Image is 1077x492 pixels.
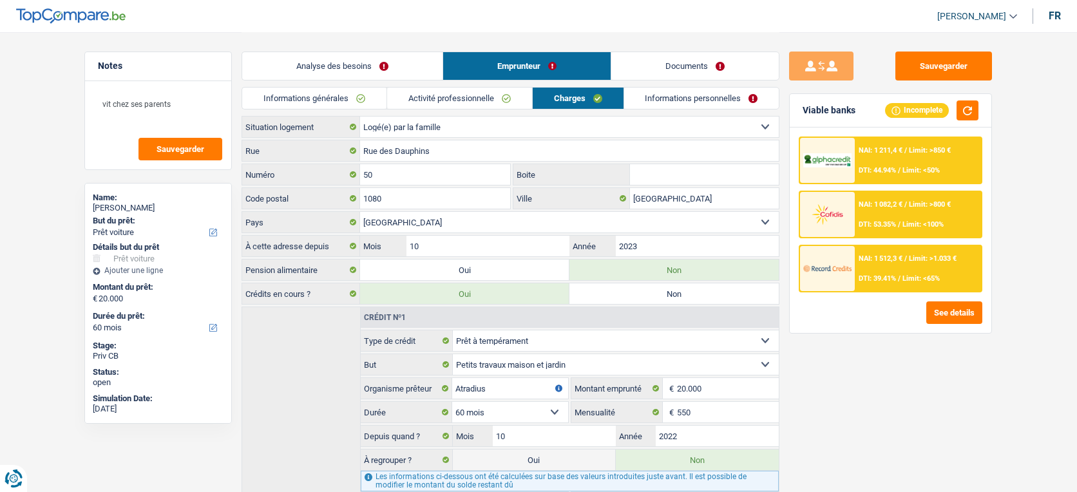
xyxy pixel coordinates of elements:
[93,367,224,377] div: Status:
[360,236,406,256] label: Mois
[909,254,957,263] span: Limit: >1.033 €
[1049,10,1061,22] div: fr
[443,52,611,80] a: Emprunteur
[93,216,221,226] label: But du prêt:
[569,260,779,280] label: Non
[616,426,656,446] label: Année
[16,8,126,24] img: TopCompare Logo
[387,88,532,109] a: Activité professionnelle
[453,449,616,470] label: Oui
[493,426,616,446] input: MM
[93,282,221,292] label: Montant du prêt:
[242,212,360,232] label: Pays
[898,166,901,175] span: /
[361,314,409,321] div: Crédit nº1
[93,203,224,213] div: [PERSON_NAME]
[242,140,360,161] label: Rue
[361,471,779,491] div: Les informations ci-dessous ont été calculées sur base des valeurs introduites juste avant. Il es...
[663,378,677,399] span: €
[926,301,982,324] button: See details
[93,266,224,275] div: Ajouter une ligne
[361,330,453,351] label: Type de crédit
[533,88,624,109] a: Charges
[902,220,944,229] span: Limit: <100%
[93,242,224,252] div: Détails but du prêt
[803,256,851,280] img: Record Credits
[93,377,224,388] div: open
[571,402,663,422] label: Mensualité
[663,402,677,422] span: €
[93,294,97,304] span: €
[453,426,493,446] label: Mois
[885,103,949,117] div: Incomplete
[656,426,779,446] input: AAAA
[895,52,992,80] button: Sauvegarder
[937,11,1006,22] span: [PERSON_NAME]
[898,220,901,229] span: /
[904,200,907,209] span: /
[361,378,452,399] label: Organisme prêteur
[361,354,453,375] label: But
[242,283,360,304] label: Crédits en cours ?
[859,200,902,209] span: NAI: 1 082,2 €
[242,260,360,280] label: Pension alimentaire
[571,378,663,399] label: Montant emprunté
[616,449,779,470] label: Non
[93,341,224,351] div: Stage:
[242,164,360,185] label: Numéro
[904,146,907,155] span: /
[803,202,851,226] img: Cofidis
[242,117,360,137] label: Situation logement
[902,166,940,175] span: Limit: <50%
[611,52,779,80] a: Documents
[157,145,204,153] span: Sauvegarder
[360,283,569,304] label: Oui
[904,254,907,263] span: /
[859,254,902,263] span: NAI: 1 512,3 €
[242,52,443,80] a: Analyse des besoins
[513,188,631,209] label: Ville
[909,146,951,155] span: Limit: >850 €
[242,88,386,109] a: Informations générales
[859,274,896,283] span: DTI: 39.41%
[927,6,1017,27] a: [PERSON_NAME]
[361,426,453,446] label: Depuis quand ?
[898,274,901,283] span: /
[803,105,855,116] div: Viable banks
[93,351,224,361] div: Priv CB
[360,260,569,280] label: Oui
[361,449,453,470] label: À regrouper ?
[624,88,779,109] a: Informations personnelles
[361,402,452,422] label: Durée
[803,153,851,168] img: AlphaCredit
[242,236,360,256] label: À cette adresse depuis
[93,393,224,404] div: Simulation Date:
[859,166,896,175] span: DTI: 44.94%
[93,193,224,203] div: Name:
[616,236,779,256] input: AAAA
[902,274,940,283] span: Limit: <65%
[98,61,218,71] h5: Notes
[513,164,631,185] label: Boite
[138,138,222,160] button: Sauvegarder
[93,404,224,414] div: [DATE]
[569,283,779,304] label: Non
[909,200,951,209] span: Limit: >800 €
[859,146,902,155] span: NAI: 1 211,4 €
[569,236,615,256] label: Année
[406,236,569,256] input: MM
[242,188,360,209] label: Code postal
[859,220,896,229] span: DTI: 53.35%
[93,311,221,321] label: Durée du prêt:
